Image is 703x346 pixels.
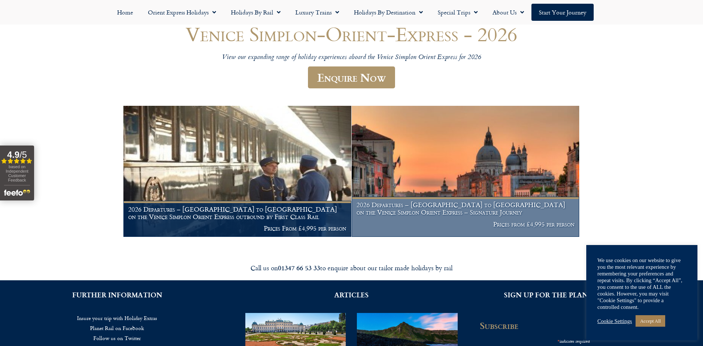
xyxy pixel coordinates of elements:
a: Special Trips [430,4,485,21]
a: Orient Express Holidays [140,4,223,21]
a: Cookie Settings [597,318,632,324]
p: Prices From £4,995 per person [128,225,346,232]
h2: SIGN UP FOR THE PLANET RAIL NEWSLETTER [480,291,692,298]
a: Luxury Trains [288,4,346,21]
h1: 2026 Departures – [GEOGRAPHIC_DATA] to [GEOGRAPHIC_DATA] on the Venice Simplon Orient Express out... [128,206,346,220]
h2: ARTICLES [245,291,457,298]
div: We use cookies on our website to give you the most relevant experience by remembering your prefer... [597,257,686,310]
h2: Subscribe [480,320,595,331]
a: Home [110,4,140,21]
a: Start your Journey [531,4,594,21]
a: 2026 Departures – [GEOGRAPHIC_DATA] to [GEOGRAPHIC_DATA] on the Venice Simplon Orient Express out... [123,106,352,237]
div: indicates required [480,336,590,345]
nav: Menu [4,4,699,21]
h2: FURTHER INFORMATION [11,291,223,298]
img: Orient Express Special Venice compressed [352,106,580,237]
div: Call us on to enquire about our tailor made holidays by rail [144,264,559,272]
h1: 2026 Departures – [GEOGRAPHIC_DATA] to [GEOGRAPHIC_DATA] on the Venice Simplon Orient Express – S... [357,201,574,216]
a: 2026 Departures – [GEOGRAPHIC_DATA] to [GEOGRAPHIC_DATA] on the Venice Simplon Orient Express – S... [352,106,580,237]
p: View our expanding range of holiday experiences aboard the Venice Simplon Orient Express for 2026 [129,53,574,62]
a: Enquire Now [308,66,395,88]
p: Prices from £4,995 per person [357,221,574,228]
a: Planet Rail on Facebook [11,323,223,333]
a: Insure your trip with Holiday Extras [11,313,223,323]
h1: Venice Simplon-Orient-Express - 2026 [129,23,574,45]
a: Follow us on Twitter [11,333,223,343]
a: Holidays by Rail [223,4,288,21]
strong: 01347 66 53 33 [278,263,320,272]
a: About Us [485,4,531,21]
a: Accept All [636,315,665,327]
a: Holidays by Destination [346,4,430,21]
